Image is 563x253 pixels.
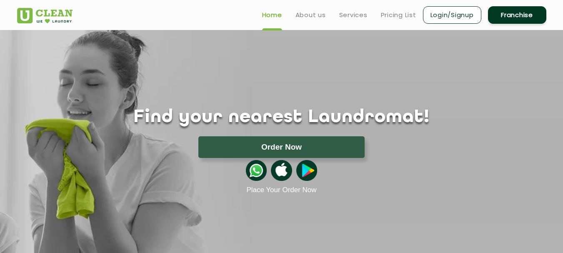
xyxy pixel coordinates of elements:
[198,136,365,158] button: Order Now
[488,6,546,24] a: Franchise
[17,8,73,23] img: UClean Laundry and Dry Cleaning
[11,107,553,128] h1: Find your nearest Laundromat!
[381,10,416,20] a: Pricing List
[246,186,316,194] a: Place Your Order Now
[295,10,326,20] a: About us
[271,160,292,181] img: apple-icon.png
[339,10,368,20] a: Services
[262,10,282,20] a: Home
[246,160,267,181] img: whatsappicon.png
[423,6,481,24] a: Login/Signup
[296,160,317,181] img: playstoreicon.png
